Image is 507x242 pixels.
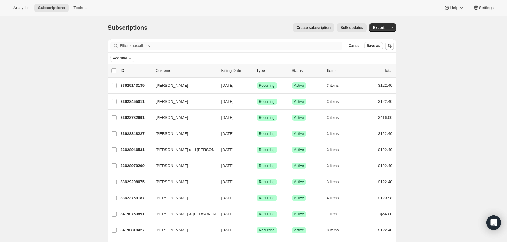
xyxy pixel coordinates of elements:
span: $122.40 [378,180,393,184]
button: Settings [469,4,497,12]
button: [PERSON_NAME] [152,193,213,203]
span: Analytics [13,5,29,10]
p: Customer [156,68,216,74]
p: 33623769187 [121,195,151,201]
button: [PERSON_NAME] & [PERSON_NAME] [152,209,213,219]
span: [PERSON_NAME] [156,115,188,121]
button: [PERSON_NAME] [152,177,213,187]
p: 33629208675 [121,179,151,185]
div: 33629208675[PERSON_NAME][DATE]SuccessRecurringSuccessActive3 items$122.40 [121,178,393,186]
span: 3 items [327,163,339,168]
button: [PERSON_NAME] [152,161,213,171]
p: 33628848227 [121,131,151,137]
button: 1 item [327,210,344,218]
span: [DATE] [221,163,234,168]
span: [DATE] [221,196,234,200]
button: 3 items [327,162,345,170]
span: [DATE] [221,131,234,136]
span: Active [294,115,304,120]
span: [DATE] [221,212,234,216]
span: 3 items [327,115,339,120]
div: Type [257,68,287,74]
span: Create subscription [296,25,331,30]
span: Recurring [259,228,275,233]
span: [DATE] [221,83,234,88]
p: 34190753891 [121,211,151,217]
span: [PERSON_NAME] [156,82,188,89]
div: IDCustomerBilling DateTypeStatusItemsTotal [121,68,393,74]
span: Recurring [259,163,275,168]
span: 3 items [327,147,339,152]
button: Analytics [10,4,33,12]
span: 3 items [327,131,339,136]
p: Billing Date [221,68,252,74]
div: 33628455011[PERSON_NAME][DATE]SuccessRecurringSuccessActive3 items$122.40 [121,97,393,106]
span: 4 items [327,196,339,200]
span: Active [294,131,304,136]
p: 33628946531 [121,147,151,153]
span: Recurring [259,180,275,184]
span: [DATE] [221,147,234,152]
p: 34190819427 [121,227,151,233]
span: [PERSON_NAME] [156,131,188,137]
span: [DATE] [221,115,234,120]
span: Help [450,5,458,10]
p: Total [384,68,392,74]
span: [PERSON_NAME] [156,227,188,233]
span: Settings [479,5,494,10]
span: Active [294,212,304,217]
p: ID [121,68,151,74]
span: $122.40 [378,147,393,152]
span: Active [294,180,304,184]
span: $122.40 [378,163,393,168]
span: Active [294,99,304,104]
button: Add filter [110,55,134,62]
span: 1 item [327,212,337,217]
span: Tools [73,5,83,10]
span: Active [294,228,304,233]
span: Add filter [113,56,127,61]
button: Save as [364,42,383,49]
span: Export [373,25,384,30]
span: [PERSON_NAME] and [PERSON_NAME] [156,147,230,153]
button: Subscriptions [34,4,69,12]
div: 34190819427[PERSON_NAME][DATE]SuccessRecurringSuccessActive3 items$122.40 [121,226,393,234]
button: Help [440,4,468,12]
span: Cancel [349,43,360,48]
span: Subscriptions [38,5,65,10]
button: [PERSON_NAME] [152,113,213,123]
button: [PERSON_NAME] and [PERSON_NAME] [152,145,213,155]
span: 3 items [327,180,339,184]
span: 3 items [327,228,339,233]
p: 33629143139 [121,82,151,89]
span: $122.40 [378,99,393,104]
span: [PERSON_NAME] & [PERSON_NAME] [156,211,226,217]
span: [DATE] [221,99,234,104]
span: Save as [367,43,380,48]
button: 3 items [327,97,345,106]
p: 33628979299 [121,163,151,169]
span: $120.98 [378,196,393,200]
button: Sort the results [385,42,394,50]
input: Filter subscribers [120,42,343,50]
div: Items [327,68,357,74]
span: [DATE] [221,180,234,184]
button: 3 items [327,178,345,186]
p: 33628455011 [121,99,151,105]
span: Recurring [259,99,275,104]
span: Recurring [259,196,275,200]
span: $416.00 [378,115,393,120]
button: Tools [70,4,93,12]
span: Subscriptions [108,24,148,31]
div: 33628979299[PERSON_NAME][DATE]SuccessRecurringSuccessActive3 items$122.40 [121,162,393,170]
span: $122.40 [378,131,393,136]
span: Recurring [259,83,275,88]
button: [PERSON_NAME] [152,81,213,90]
button: [PERSON_NAME] [152,97,213,106]
span: Recurring [259,115,275,120]
span: Recurring [259,131,275,136]
span: [PERSON_NAME] [156,99,188,105]
span: $122.40 [378,228,393,232]
span: Active [294,163,304,168]
button: 3 items [327,113,345,122]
